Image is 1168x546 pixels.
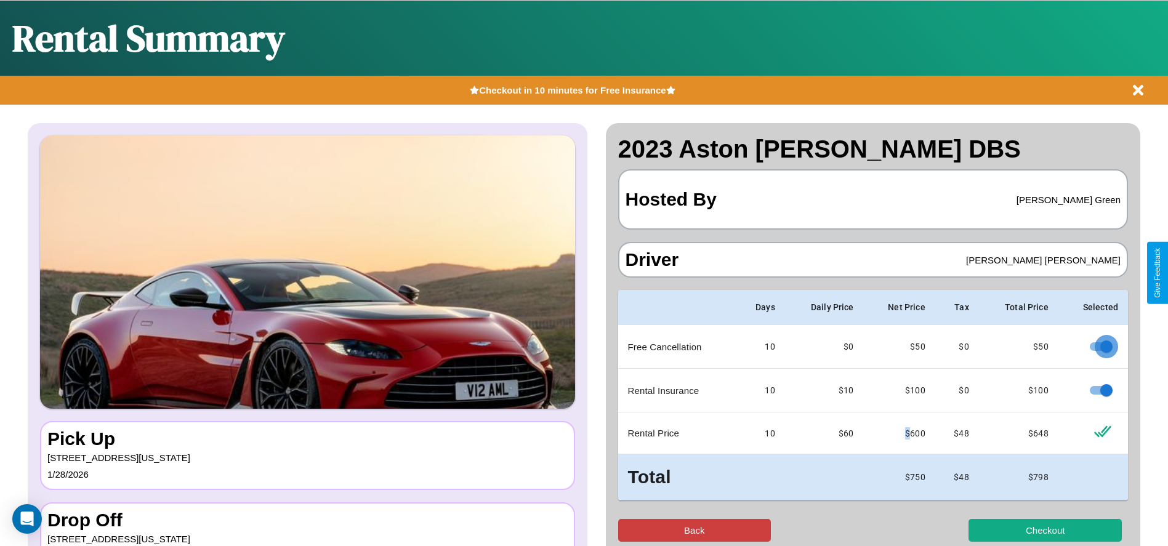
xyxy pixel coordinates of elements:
[736,412,785,454] td: 10
[479,85,666,95] b: Checkout in 10 minutes for Free Insurance
[935,290,979,325] th: Tax
[736,325,785,369] td: 10
[618,519,771,542] button: Back
[864,325,935,369] td: $ 50
[736,290,785,325] th: Days
[966,252,1121,268] p: [PERSON_NAME] [PERSON_NAME]
[864,454,935,500] td: $ 750
[47,449,568,466] p: [STREET_ADDRESS][US_STATE]
[935,412,979,454] td: $ 48
[785,369,864,412] td: $10
[626,177,717,222] h3: Hosted By
[864,412,935,454] td: $ 600
[979,454,1058,500] td: $ 798
[626,249,679,270] h3: Driver
[935,325,979,369] td: $0
[979,290,1058,325] th: Total Price
[979,325,1058,369] td: $ 50
[1017,191,1121,208] p: [PERSON_NAME] Green
[12,13,285,63] h1: Rental Summary
[935,454,979,500] td: $ 48
[1153,248,1162,298] div: Give Feedback
[864,369,935,412] td: $ 100
[628,425,726,441] p: Rental Price
[979,369,1058,412] td: $ 100
[785,412,864,454] td: $ 60
[628,339,726,355] p: Free Cancellation
[979,412,1058,454] td: $ 648
[785,325,864,369] td: $0
[1058,290,1128,325] th: Selected
[618,135,1129,163] h2: 2023 Aston [PERSON_NAME] DBS
[864,290,935,325] th: Net Price
[969,519,1122,542] button: Checkout
[628,464,726,491] h3: Total
[47,510,568,531] h3: Drop Off
[935,369,979,412] td: $0
[618,290,1129,500] table: simple table
[47,428,568,449] h3: Pick Up
[736,369,785,412] td: 10
[47,466,568,483] p: 1 / 28 / 2026
[628,382,726,399] p: Rental Insurance
[785,290,864,325] th: Daily Price
[12,504,42,534] div: Open Intercom Messenger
